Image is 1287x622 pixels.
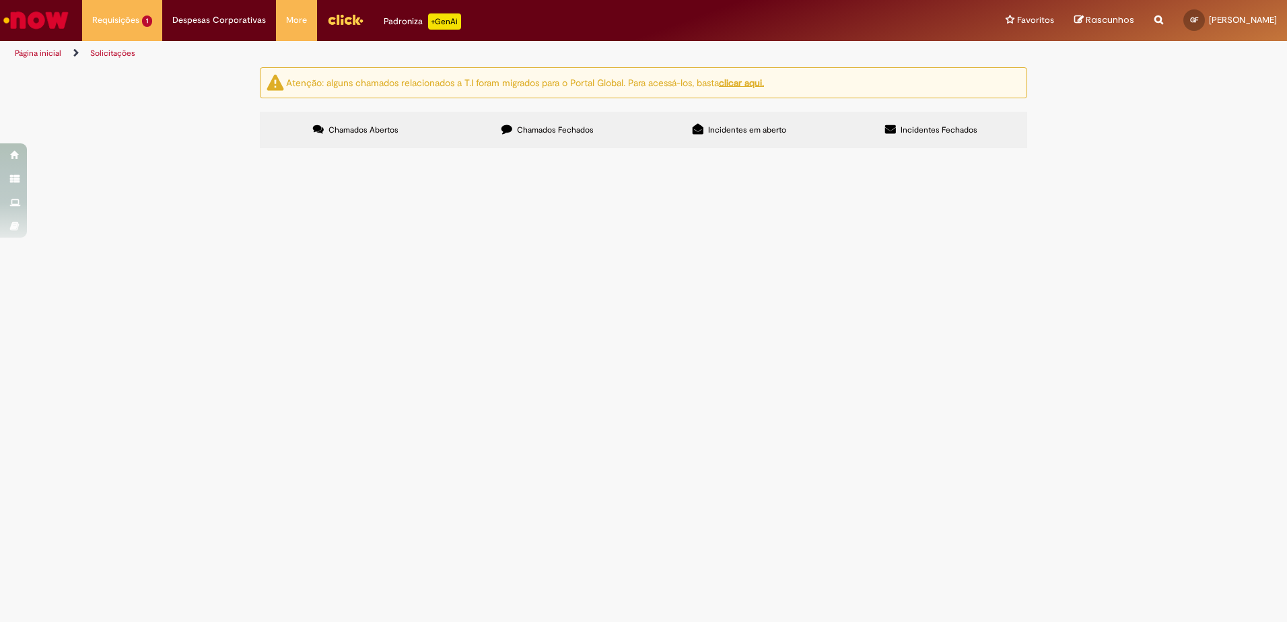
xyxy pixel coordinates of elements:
span: [PERSON_NAME] [1209,14,1277,26]
a: clicar aqui. [719,76,764,88]
span: Incidentes em aberto [708,125,786,135]
ul: Trilhas de página [10,41,848,66]
div: Padroniza [384,13,461,30]
span: Despesas Corporativas [172,13,266,27]
span: Rascunhos [1086,13,1134,26]
span: Incidentes Fechados [901,125,977,135]
a: Rascunhos [1074,14,1134,27]
img: ServiceNow [1,7,71,34]
span: Favoritos [1017,13,1054,27]
span: Chamados Fechados [517,125,594,135]
span: 1 [142,15,152,27]
a: Página inicial [15,48,61,59]
a: Solicitações [90,48,135,59]
span: Chamados Abertos [328,125,398,135]
span: More [286,13,307,27]
span: GF [1190,15,1198,24]
span: Requisições [92,13,139,27]
img: click_logo_yellow_360x200.png [327,9,363,30]
ng-bind-html: Atenção: alguns chamados relacionados a T.I foram migrados para o Portal Global. Para acessá-los,... [286,76,764,88]
p: +GenAi [428,13,461,30]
